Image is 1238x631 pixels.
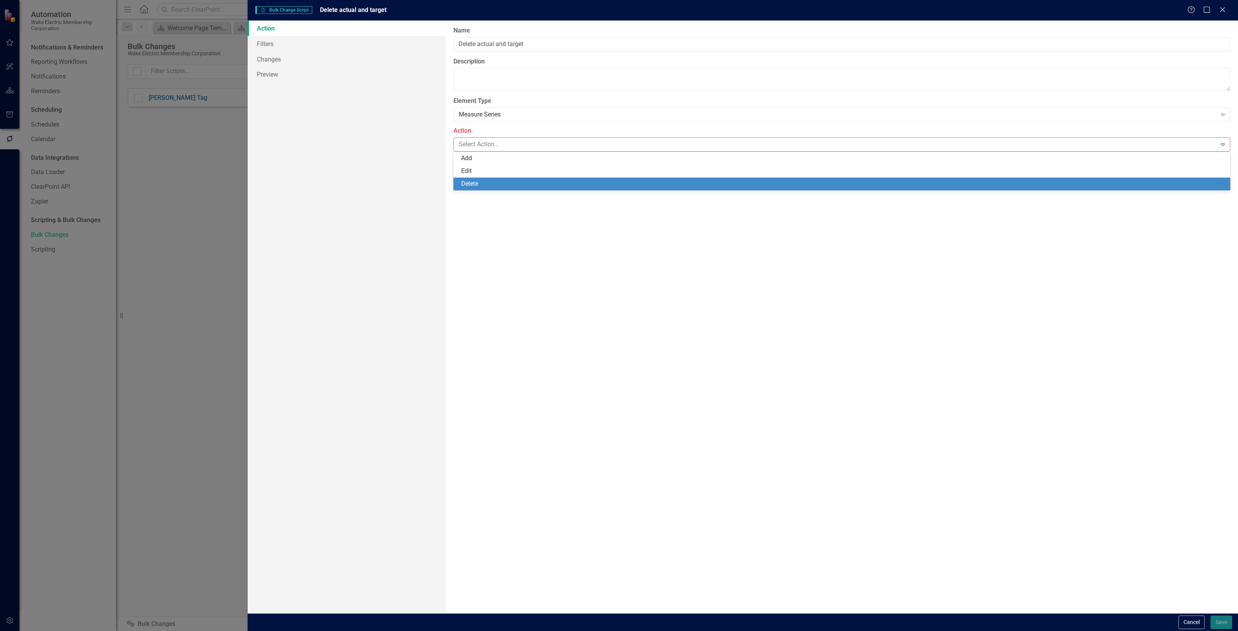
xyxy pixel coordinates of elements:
[461,154,1226,163] div: Add
[453,97,1230,106] label: Element Type
[248,36,446,51] a: Filters
[461,167,1226,176] div: Edit
[459,110,1217,119] div: Measure Series
[453,26,1230,35] label: Name
[453,37,1230,51] input: Name
[248,67,446,82] a: Preview
[320,6,386,14] span: Delete actual and target
[461,180,1226,188] div: Delete
[248,21,446,36] a: Action
[453,57,1230,66] label: Description
[453,152,1230,161] div: This field is required
[1178,616,1205,629] button: Cancel
[453,127,1230,135] label: Action
[248,51,446,67] a: Changes
[1211,616,1232,629] button: Save
[255,6,312,14] span: Bulk Change Script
